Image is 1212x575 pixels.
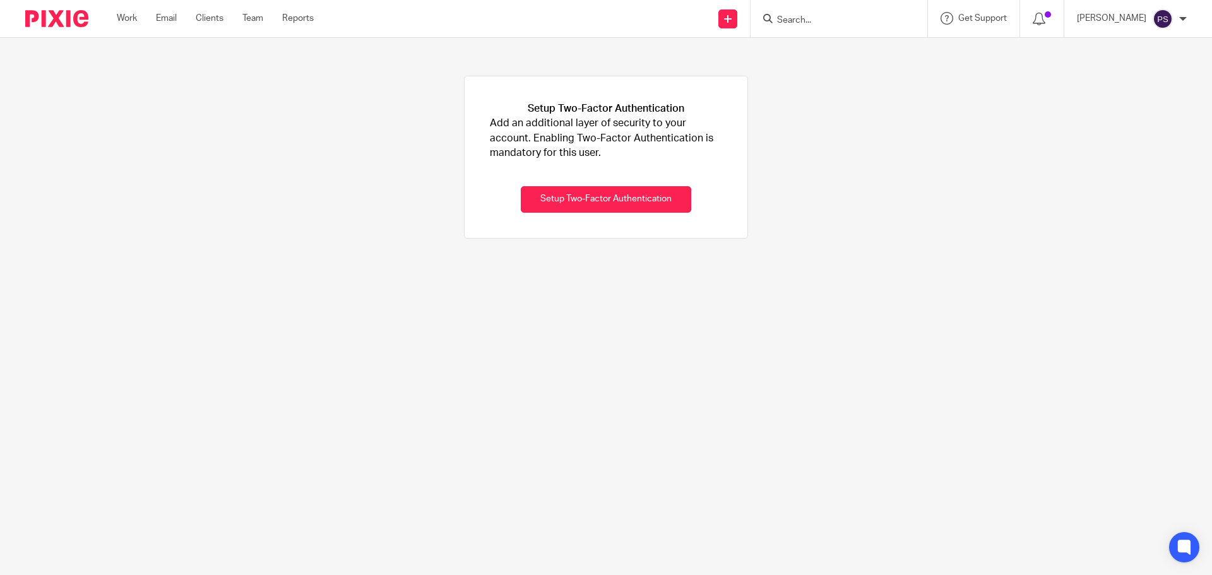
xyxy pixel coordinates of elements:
a: Reports [282,12,314,25]
span: Get Support [958,14,1007,23]
a: Team [242,12,263,25]
a: Clients [196,12,223,25]
a: Work [117,12,137,25]
h1: Setup Two-Factor Authentication [528,102,684,116]
p: Add an additional layer of security to your account. Enabling Two-Factor Authentication is mandat... [490,116,722,160]
img: svg%3E [1153,9,1173,29]
input: Search [776,15,889,27]
a: Email [156,12,177,25]
button: Setup Two-Factor Authentication [521,186,691,213]
p: [PERSON_NAME] [1077,12,1146,25]
img: Pixie [25,10,88,27]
